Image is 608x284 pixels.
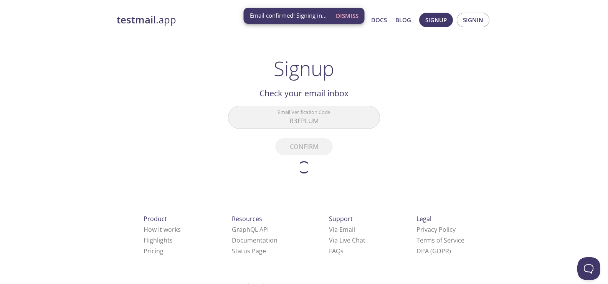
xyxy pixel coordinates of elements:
[416,236,464,244] a: Terms of Service
[329,225,355,234] a: Via Email
[232,215,262,223] span: Resources
[336,11,359,21] span: Dismiss
[250,12,327,20] span: Email confirmed! Signing in...
[425,15,447,25] span: Signup
[144,225,181,234] a: How it works
[416,215,431,223] span: Legal
[419,13,453,27] button: Signup
[577,257,600,280] iframe: Help Scout Beacon - Open
[340,247,344,255] span: s
[463,15,483,25] span: Signin
[329,215,353,223] span: Support
[395,15,411,25] a: Blog
[371,15,387,25] a: Docs
[416,247,451,255] a: DPA (GDPR)
[457,13,489,27] button: Signin
[274,57,334,80] h1: Signup
[232,247,266,255] a: Status Page
[329,247,344,255] a: FAQ
[232,225,269,234] a: GraphQL API
[117,13,156,26] strong: testmail
[416,225,456,234] a: Privacy Policy
[228,87,380,100] h2: Check your email inbox
[144,247,164,255] a: Pricing
[232,236,278,244] a: Documentation
[117,13,297,26] a: testmail.app
[144,215,167,223] span: Product
[333,8,362,23] button: Dismiss
[144,236,173,244] a: Highlights
[329,236,365,244] a: Via Live Chat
